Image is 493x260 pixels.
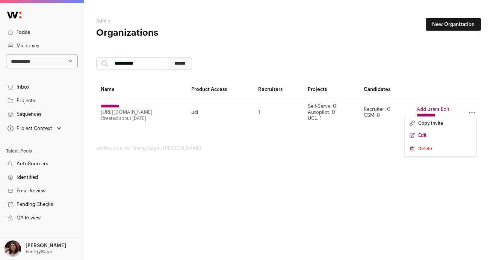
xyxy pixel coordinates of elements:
[303,82,359,97] th: Projects
[6,125,52,132] div: Project Context
[254,82,304,97] th: Recruiters
[26,243,66,249] p: [PERSON_NAME]
[359,82,412,97] th: Candidates
[426,18,481,31] a: New Organization
[418,132,426,138] span: Edit
[3,240,68,257] button: Open dropdown
[26,249,52,255] p: EnergySage
[405,141,476,156] a: Delete
[187,82,253,97] th: Product Access
[303,97,359,128] td: Self-Serve: 0 Autopilot: 0 UCL: 1
[101,115,182,121] div: Created about [DATE]
[417,107,439,112] a: Add users
[96,27,224,39] h1: Organizations
[101,110,153,115] a: [URL][DOMAIN_NAME]
[6,123,63,134] button: Open dropdown
[3,8,26,23] img: Wellfound
[96,82,187,97] th: Name
[96,145,481,151] footer: wellfound:ai for EnergySage - [PERSON_NAME]
[187,97,253,128] td: ucl
[254,97,304,128] td: 1
[441,107,449,112] a: Edit
[412,97,454,128] td: ·
[359,97,412,128] td: Recruiter: 0 CSM: 8
[96,19,110,23] a: Admin
[5,240,21,257] img: 13179837-medium_jpg
[405,129,476,141] a: Edit
[405,117,476,129] button: Copy Invite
